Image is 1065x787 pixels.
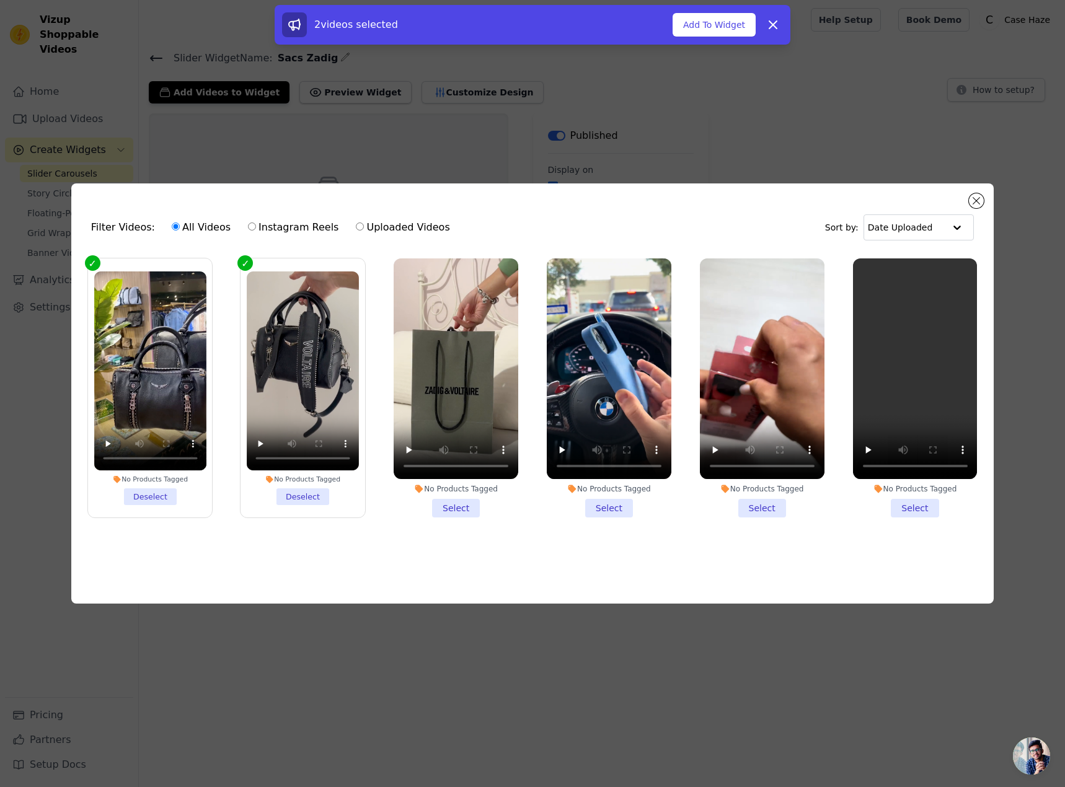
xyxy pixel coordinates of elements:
[700,484,824,494] div: No Products Tagged
[247,475,360,483] div: No Products Tagged
[969,193,984,208] button: Close modal
[853,484,978,494] div: No Products Tagged
[394,484,518,494] div: No Products Tagged
[247,219,339,235] label: Instagram Reels
[314,19,398,30] span: 2 videos selected
[547,484,671,494] div: No Products Tagged
[94,475,206,483] div: No Products Tagged
[171,219,231,235] label: All Videos
[825,214,974,240] div: Sort by:
[355,219,450,235] label: Uploaded Videos
[91,213,457,242] div: Filter Videos:
[1013,737,1050,775] div: Ouvrir le chat
[673,13,756,37] button: Add To Widget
